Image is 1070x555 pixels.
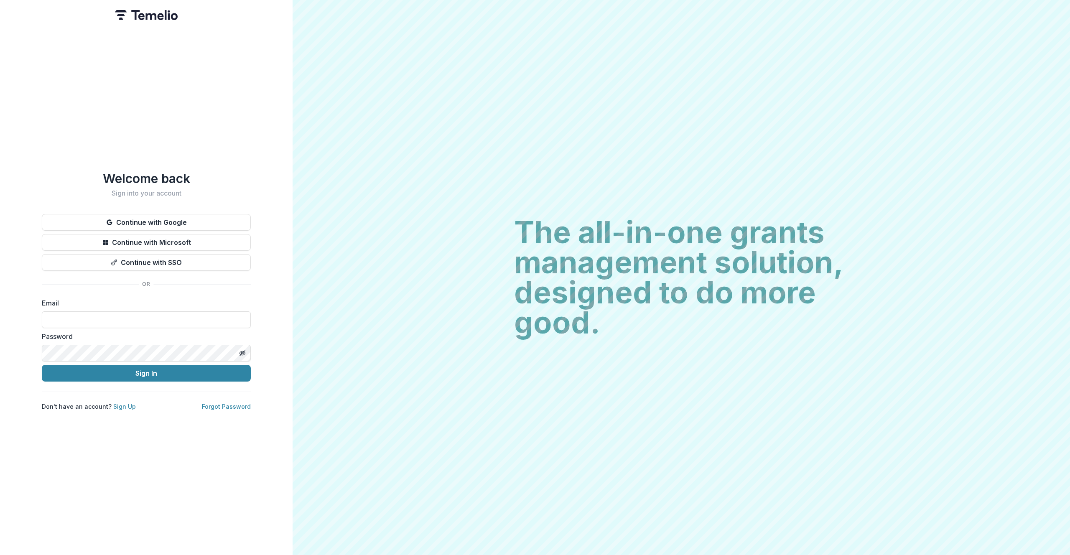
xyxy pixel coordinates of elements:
[42,234,251,251] button: Continue with Microsoft
[42,171,251,186] h1: Welcome back
[113,403,136,410] a: Sign Up
[42,254,251,271] button: Continue with SSO
[42,214,251,231] button: Continue with Google
[42,189,251,197] h2: Sign into your account
[42,365,251,382] button: Sign In
[42,402,136,411] p: Don't have an account?
[42,298,246,308] label: Email
[202,403,251,410] a: Forgot Password
[42,331,246,341] label: Password
[236,346,249,360] button: Toggle password visibility
[115,10,178,20] img: Temelio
